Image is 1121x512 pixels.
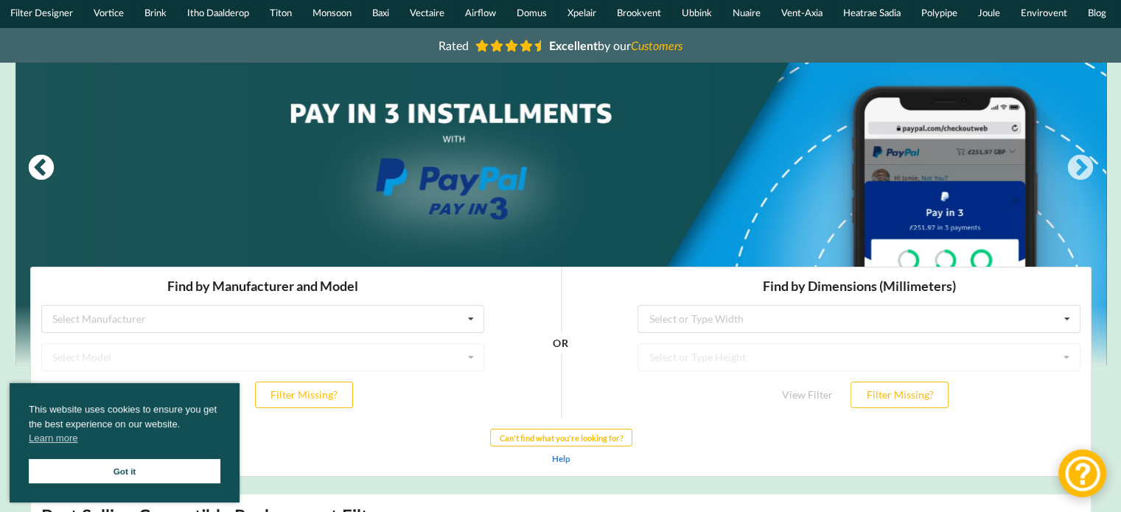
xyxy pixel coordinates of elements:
[523,77,538,152] div: OR
[549,38,598,52] b: Excellent
[631,38,682,52] i: Customers
[549,38,682,52] span: by our
[29,402,220,449] span: This website uses cookies to ensure you get the best experience on our website.
[11,11,454,28] h3: Find by Manufacturer and Model
[439,38,469,52] span: Rated
[22,47,116,57] div: Select Manufacturer
[469,166,593,176] b: Can't find what you're looking for?
[29,459,220,483] a: Got it cookie
[225,115,323,141] button: Filter Missing?
[1066,154,1095,183] button: Next
[27,154,56,183] button: Previous
[460,162,602,180] button: Can't find what you're looking for?
[10,383,240,502] div: cookieconsent
[820,115,918,141] button: Filter Missing?
[29,431,77,446] a: cookies - Learn more
[522,186,540,197] a: Help
[619,47,713,57] div: Select or Type Width
[607,11,1050,28] h3: Find by Dimensions (Millimeters)
[428,33,694,57] a: Rated Excellentby ourCustomers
